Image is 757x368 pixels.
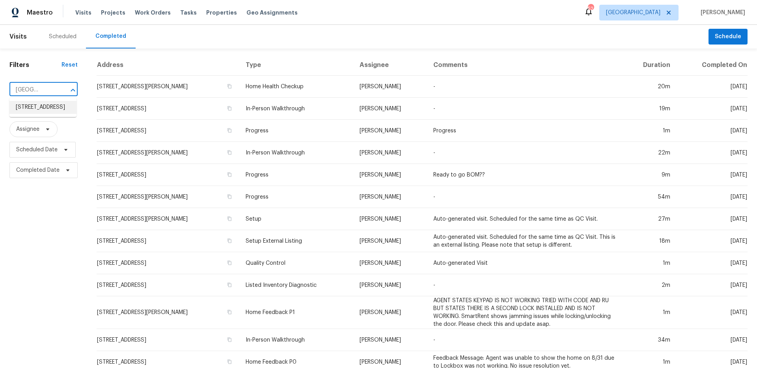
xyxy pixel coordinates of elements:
td: Setup External Listing [239,230,353,252]
h1: Filters [9,61,62,69]
span: Tasks [180,10,197,15]
span: Maestro [27,9,53,17]
td: 18m [622,230,677,252]
td: Home Health Checkup [239,76,353,98]
td: In-Person Walkthrough [239,142,353,164]
td: Progress [427,120,622,142]
td: 2m [622,274,677,296]
td: 1m [622,296,677,329]
td: [DATE] [677,98,748,120]
td: - [427,329,622,351]
input: Search for an address... [9,84,56,96]
td: [PERSON_NAME] [353,76,427,98]
button: Copy Address [226,127,233,134]
span: Work Orders [135,9,171,17]
span: Geo Assignments [246,9,298,17]
th: Address [97,55,239,76]
td: [PERSON_NAME] [353,274,427,296]
span: Visits [75,9,91,17]
td: [DATE] [677,274,748,296]
td: - [427,186,622,208]
button: Copy Address [226,171,233,178]
th: Completed On [677,55,748,76]
th: Duration [622,55,677,76]
td: - [427,98,622,120]
td: [PERSON_NAME] [353,164,427,186]
td: [STREET_ADDRESS] [97,120,239,142]
td: [STREET_ADDRESS] [97,252,239,274]
td: [DATE] [677,120,748,142]
td: [DATE] [677,76,748,98]
td: [STREET_ADDRESS] [97,274,239,296]
td: [PERSON_NAME] [353,120,427,142]
button: Copy Address [226,259,233,266]
td: [PERSON_NAME] [353,230,427,252]
td: - [427,274,622,296]
td: Auto-generated Visit [427,252,622,274]
span: Scheduled Date [16,146,58,154]
td: - [427,76,622,98]
td: [STREET_ADDRESS][PERSON_NAME] [97,186,239,208]
button: Copy Address [226,358,233,365]
td: Ready to go BOM?? [427,164,622,186]
td: In-Person Walkthrough [239,98,353,120]
td: [PERSON_NAME] [353,142,427,164]
button: Copy Address [226,237,233,244]
td: 9m [622,164,677,186]
button: Copy Address [226,149,233,156]
span: Assignee [16,125,39,133]
td: [DATE] [677,329,748,351]
td: [PERSON_NAME] [353,208,427,230]
span: [GEOGRAPHIC_DATA] [606,9,660,17]
td: [PERSON_NAME] [353,186,427,208]
td: Listed Inventory Diagnostic [239,274,353,296]
td: [DATE] [677,230,748,252]
span: Visits [9,28,27,45]
td: Progress [239,164,353,186]
th: Assignee [353,55,427,76]
span: Completed Date [16,166,60,174]
td: [STREET_ADDRESS] [97,230,239,252]
button: Copy Address [226,336,233,343]
td: [DATE] [677,142,748,164]
td: [STREET_ADDRESS][PERSON_NAME] [97,76,239,98]
td: AGENT STATES KEYPAD IS NOT WORKING TRIED WITH CODE AND RU BUT STATES THERE IS A SECOND LOCK INSTA... [427,296,622,329]
span: Schedule [715,32,741,42]
td: 34m [622,329,677,351]
span: [PERSON_NAME] [697,9,745,17]
td: Home Feedback P1 [239,296,353,329]
td: 22m [622,142,677,164]
th: Comments [427,55,622,76]
td: [PERSON_NAME] [353,329,427,351]
button: Copy Address [226,105,233,112]
div: 52 [588,5,593,13]
button: Close [67,85,78,96]
button: Schedule [709,29,748,45]
td: - [427,142,622,164]
td: 1m [622,120,677,142]
td: Setup [239,208,353,230]
td: [DATE] [677,208,748,230]
td: [DATE] [677,296,748,329]
button: Copy Address [226,83,233,90]
div: Scheduled [49,33,76,41]
td: [DATE] [677,164,748,186]
button: Copy Address [226,215,233,222]
span: Projects [101,9,125,17]
td: [STREET_ADDRESS] [97,98,239,120]
div: Completed [95,32,126,40]
td: [STREET_ADDRESS][PERSON_NAME] [97,296,239,329]
td: [PERSON_NAME] [353,296,427,329]
td: Progress [239,120,353,142]
button: Copy Address [226,193,233,200]
td: [PERSON_NAME] [353,98,427,120]
td: [STREET_ADDRESS][PERSON_NAME] [97,142,239,164]
button: Copy Address [226,281,233,288]
td: Progress [239,186,353,208]
td: [DATE] [677,252,748,274]
td: [PERSON_NAME] [353,252,427,274]
th: Type [239,55,353,76]
div: Reset [62,61,78,69]
td: 19m [622,98,677,120]
button: Copy Address [226,309,233,316]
